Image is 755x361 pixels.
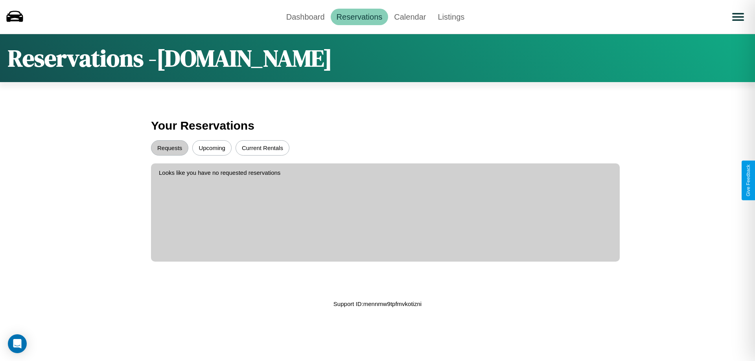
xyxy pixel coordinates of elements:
a: Listings [432,9,470,25]
div: Give Feedback [746,165,751,196]
h1: Reservations - [DOMAIN_NAME] [8,42,332,74]
button: Requests [151,140,188,156]
a: Dashboard [280,9,331,25]
button: Upcoming [192,140,232,156]
a: Calendar [388,9,432,25]
a: Reservations [331,9,389,25]
button: Open menu [727,6,749,28]
p: Looks like you have no requested reservations [159,167,612,178]
h3: Your Reservations [151,115,604,136]
p: Support ID: mennmw9tpfmvkotizni [333,299,422,309]
button: Current Rentals [236,140,289,156]
div: Open Intercom Messenger [8,334,27,353]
